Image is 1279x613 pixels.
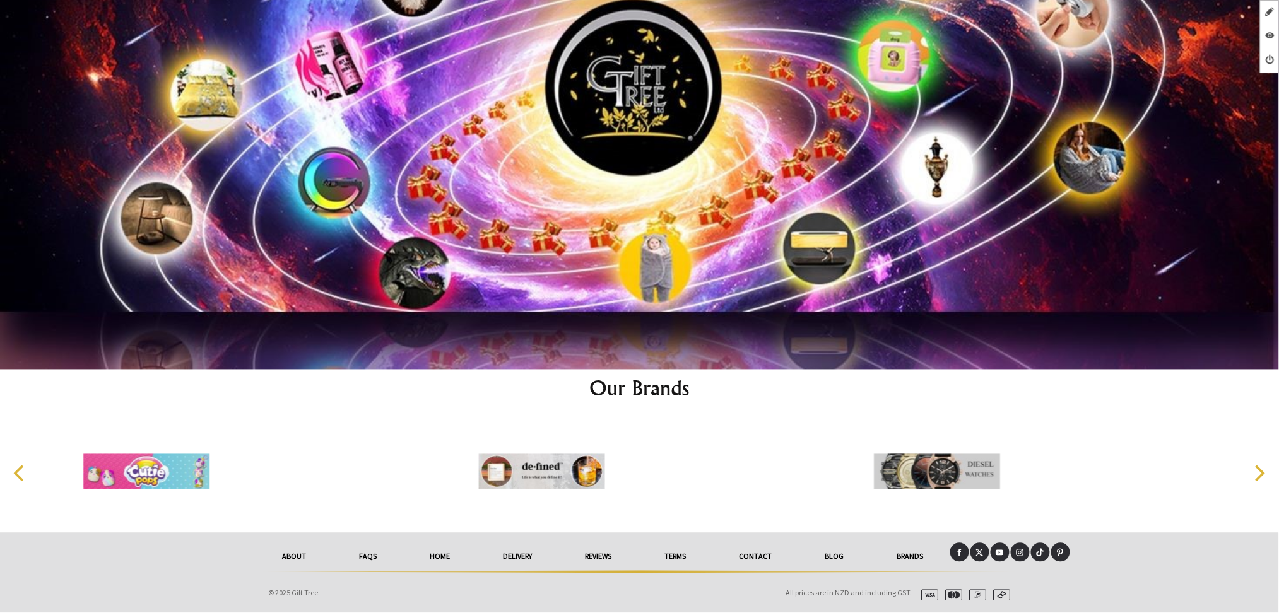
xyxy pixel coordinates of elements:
a: Instagram [1011,543,1030,562]
span: All prices are in NZD and including GST. [786,588,912,598]
a: About [256,543,333,571]
img: mastercard.svg [940,590,963,601]
a: Pinterest [1051,543,1070,562]
a: reviews [559,543,639,571]
img: Diesel [875,424,1001,519]
a: Facebook [950,543,969,562]
img: afterpay.svg [988,590,1011,601]
a: Brands [871,543,950,571]
button: Next [1245,460,1273,487]
a: Terms [639,543,713,571]
a: Tiktok [1031,543,1050,562]
a: Youtube [991,543,1010,562]
img: paypal.svg [964,590,987,601]
a: Contact [713,543,799,571]
img: CUTIE POPS [83,424,209,519]
img: Defined [479,424,605,519]
span: © 2025 Gift Tree. [269,588,321,598]
a: HOME [404,543,477,571]
img: visa.svg [916,590,939,601]
a: X (Twitter) [970,543,989,562]
a: delivery [477,543,559,571]
a: Blog [799,543,871,571]
a: FAQs [333,543,404,571]
button: Previous [6,460,34,487]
